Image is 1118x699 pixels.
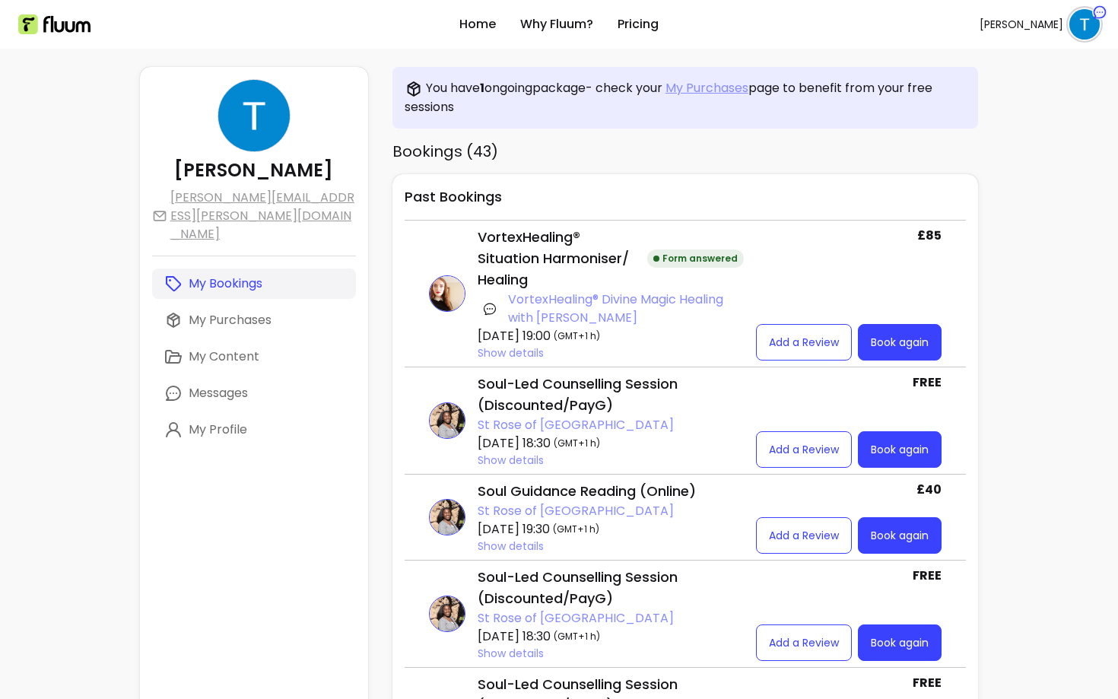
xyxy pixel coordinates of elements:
span: Show details [478,539,544,554]
div: Soul-Led Counselling Session (Discounted/PayG) [478,373,745,416]
a: Book again [858,324,942,361]
a: My Content [152,342,356,372]
p: FREE [913,567,942,585]
span: Click to open Provider profile [508,291,745,327]
a: Book again [858,517,942,554]
a: My Purchases [665,79,748,97]
button: Add a Review [756,624,852,661]
div: Form answered [647,249,744,268]
span: ( GMT+1 h ) [554,437,600,450]
a: Why Fluum? [520,15,593,33]
div: VortexHealing® Situation Harmoniser/ Healing [478,227,745,291]
a: St Rose of [GEOGRAPHIC_DATA] [478,502,674,520]
span: Click to open Provider profile [478,609,674,628]
div: Soul Guidance Reading (Online) [478,481,745,502]
p: [DATE] 18:30 [478,434,745,453]
b: 1 [480,79,484,97]
button: Add a Review [756,324,852,361]
span: Show details [478,345,544,361]
a: St Rose of [GEOGRAPHIC_DATA] [478,609,674,628]
p: FREE [913,674,942,692]
p: [PERSON_NAME] [174,158,333,183]
p: Messages [189,384,248,402]
h2: Past Bookings [405,186,967,221]
button: Add a Review [756,517,852,554]
span: Show details [478,646,544,661]
span: ( GMT+1 h ) [554,330,600,342]
p: My Profile [189,421,247,439]
div: Soul-Led Counselling Session (Discounted/PayG) [478,567,745,609]
p: [DATE] 18:30 [478,628,745,646]
img: avatar [218,80,290,151]
img: Fluum Logo [18,14,91,34]
p: £40 [916,481,942,499]
span: ( GMT+1 h ) [553,523,599,535]
a: [PERSON_NAME][EMAIL_ADDRESS][PERSON_NAME][DOMAIN_NAME] [152,189,356,243]
a: My Profile [152,415,356,445]
p: My Bookings [189,275,262,293]
a: Book again [858,431,942,468]
a: St Rose of [GEOGRAPHIC_DATA] [478,416,674,434]
img: Picture of St Rose of London [429,596,465,632]
p: My Content [189,348,259,366]
p: £85 [917,227,942,245]
a: My Bookings [152,268,356,299]
a: Messages [152,378,356,408]
h2: Bookings ( 43 ) [392,141,979,162]
img: avatar [1069,9,1100,40]
img: Picture of St Rose of London [429,402,465,439]
button: avatar[PERSON_NAME] [980,9,1100,40]
a: Book again [858,624,942,661]
span: Show details [478,453,544,468]
a: Home [459,15,496,33]
div: You have ongoing package - check your page to benefit from your free sessions [392,67,979,129]
img: Picture of VortexHealing® Divine Magic Healing with Mara [429,275,465,312]
span: Click to open Provider profile [478,416,674,434]
button: Add a Review [756,431,852,468]
p: [DATE] 19:30 [478,520,745,539]
span: [PERSON_NAME] [980,17,1063,32]
img: Picture of St Rose of London [429,499,465,535]
span: Click to open Provider profile [478,502,674,520]
span: ( GMT+1 h ) [554,631,600,643]
a: VortexHealing® Divine Magic Healing with [PERSON_NAME] [508,291,745,327]
a: My Purchases [152,305,356,335]
p: [DATE] 19:00 [478,327,745,345]
a: Pricing [618,15,659,33]
p: My Purchases [189,311,272,329]
p: FREE [913,373,942,392]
